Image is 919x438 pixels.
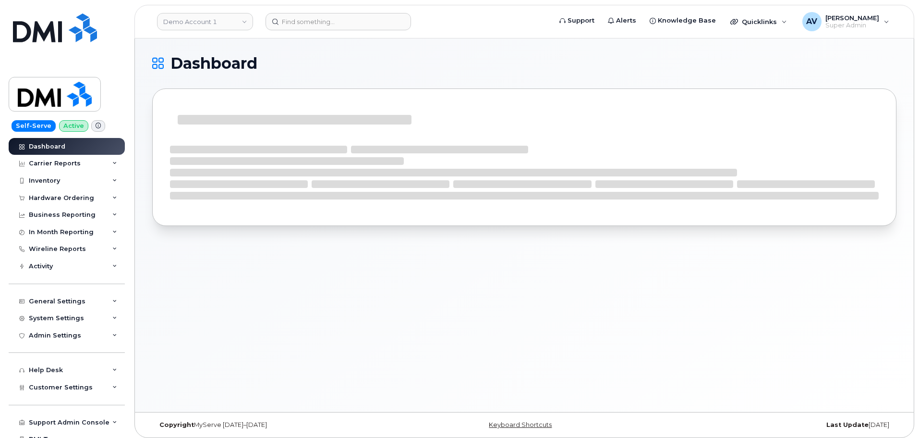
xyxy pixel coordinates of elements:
strong: Copyright [159,421,194,428]
div: MyServe [DATE]–[DATE] [152,421,400,429]
span: Dashboard [170,56,257,71]
strong: Last Update [826,421,869,428]
div: [DATE] [648,421,896,429]
a: Keyboard Shortcuts [489,421,552,428]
